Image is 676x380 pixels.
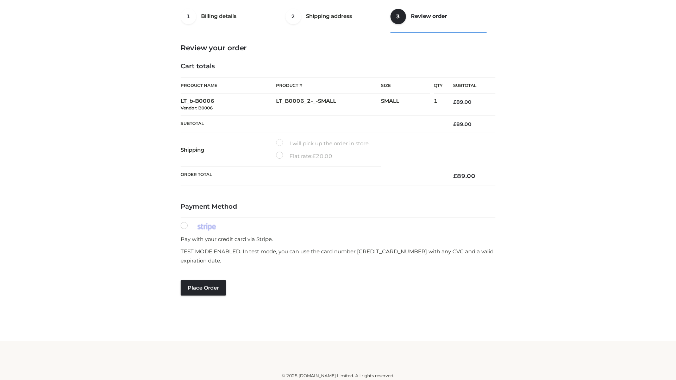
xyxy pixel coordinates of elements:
bdi: 20.00 [312,153,332,159]
h4: Cart totals [181,63,495,70]
h3: Review your order [181,44,495,52]
p: TEST MODE ENABLED. In test mode, you can use the card number [CREDIT_CARD_NUMBER] with any CVC an... [181,247,495,265]
span: £ [312,153,316,159]
td: 1 [434,94,443,116]
th: Subtotal [443,78,495,94]
span: £ [453,172,457,179]
span: £ [453,99,456,105]
th: Shipping [181,133,276,167]
bdi: 89.00 [453,121,471,127]
th: Qty [434,77,443,94]
bdi: 89.00 [453,99,471,105]
span: £ [453,121,456,127]
th: Subtotal [181,115,443,133]
th: Product Name [181,77,276,94]
th: Product # [276,77,381,94]
small: Vendor: B0006 [181,105,213,110]
td: SMALL [381,94,434,116]
td: LT_b-B0006 [181,94,276,116]
button: Place order [181,280,226,296]
label: I will pick up the order in store. [276,139,370,148]
div: © 2025 [DOMAIN_NAME] Limited. All rights reserved. [105,372,571,379]
bdi: 89.00 [453,172,475,179]
th: Size [381,78,430,94]
label: Flat rate: [276,152,332,161]
p: Pay with your credit card via Stripe. [181,235,495,244]
h4: Payment Method [181,203,495,211]
th: Order Total [181,167,443,185]
td: LT_B0006_2-_-SMALL [276,94,381,116]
